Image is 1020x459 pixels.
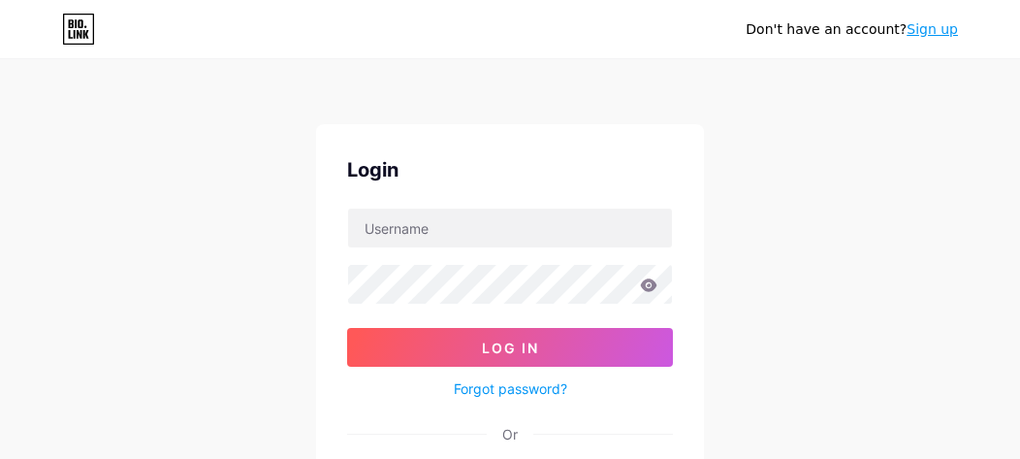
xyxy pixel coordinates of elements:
a: Forgot password? [454,378,567,399]
input: Username [348,209,672,247]
div: Or [502,424,518,444]
a: Sign up [907,21,958,37]
div: Don't have an account? [746,19,958,40]
span: Log In [482,340,539,356]
div: Login [347,155,673,184]
button: Log In [347,328,673,367]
